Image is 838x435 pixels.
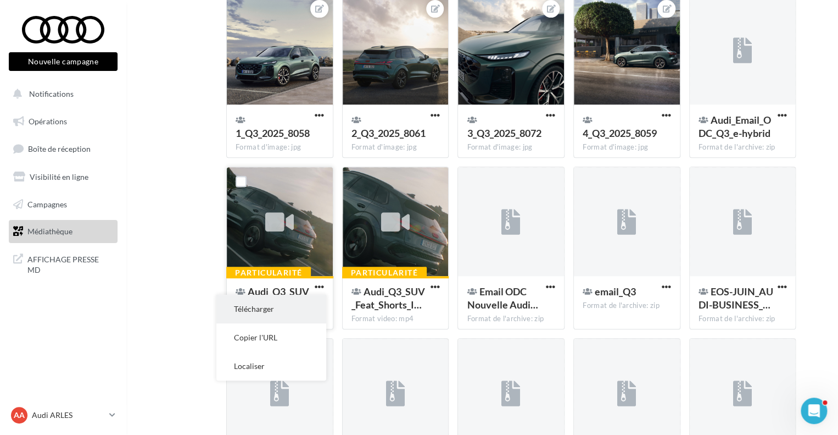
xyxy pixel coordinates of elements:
div: Format video: mp4 [351,314,440,324]
span: Boîte de réception [28,144,91,153]
span: 2_Q3_2025_8061 [351,127,426,139]
div: Format de l'archive: zip [699,142,787,152]
div: Format d'image: jpg [351,142,440,152]
span: AA [14,410,25,421]
p: Audi ARLES [32,410,105,421]
span: Médiathèque [27,227,72,236]
div: Format d'image: jpg [583,142,671,152]
span: Notifications [29,89,74,98]
button: Localiser [216,352,326,381]
div: Format de l'archive: zip [467,314,555,324]
span: Opérations [29,117,67,126]
button: Télécharger [216,295,326,323]
span: AFFICHAGE PRESSE MD [27,252,113,276]
span: EOS-JUIN_AUDI-BUSINESS_Q3-E-HYBRID_CAR-1080x1080 [699,285,773,311]
a: Opérations [7,110,120,133]
span: email_Q3 [595,285,636,298]
a: AA Audi ARLES [9,405,118,426]
span: 1_Q3_2025_8058 [236,127,310,139]
span: 3_Q3_2025_8072 [467,127,541,139]
span: Audi_Q3_SUV_Feat_Shorts_Int_Design_15s_9x16_EN_clean.mov_1 [351,285,425,311]
a: Visibilité en ligne [7,166,120,189]
a: Boîte de réception [7,137,120,161]
div: Particularité [226,267,311,279]
div: Particularité [342,267,427,279]
a: Campagnes [7,193,120,216]
button: Notifications [7,82,115,106]
a: Médiathèque [7,220,120,243]
span: 4_Q3_2025_8059 [583,127,657,139]
div: Format d'image: jpg [236,142,324,152]
div: Format de l'archive: zip [583,301,671,311]
div: Format de l'archive: zip [699,314,787,324]
span: Email ODC Nouvelle Audi Q3 [467,285,538,311]
button: Copier l'URL [216,323,326,352]
a: AFFICHAGE PRESSE MD [7,247,120,280]
span: Campagnes [27,199,67,208]
span: Visibilité en ligne [30,172,88,181]
button: Nouvelle campagne [9,52,118,71]
iframe: Intercom live chat [801,398,827,424]
span: Audi_Q3_SUV_Feat_Shorts_Int_Design_15s_4x5_EN_clean.mov_1 [236,285,309,311]
span: Audi_Email_ODC_Q3_e-hybrid [699,114,771,139]
div: Format d'image: jpg [467,142,555,152]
